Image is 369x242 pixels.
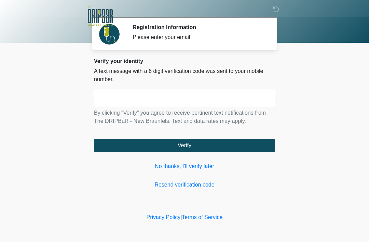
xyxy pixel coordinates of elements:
[94,67,275,84] p: A text message with a 6 digit verification code was sent to your mobile number.
[99,24,120,44] img: Agent Avatar
[94,109,275,125] p: By clicking "Verify" you agree to receive pertinent text notifications from The DRIPBaR - New Bra...
[180,214,182,220] a: |
[147,214,181,220] a: Privacy Policy
[94,162,275,170] a: No thanks, I'll verify later
[94,181,275,189] a: Resend verification code
[94,58,275,64] h2: Verify your identity
[94,139,275,152] button: Verify
[133,33,265,41] div: Please enter your email
[87,5,113,27] img: The DRIPBaR - New Braunfels Logo
[182,214,222,220] a: Terms of Service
